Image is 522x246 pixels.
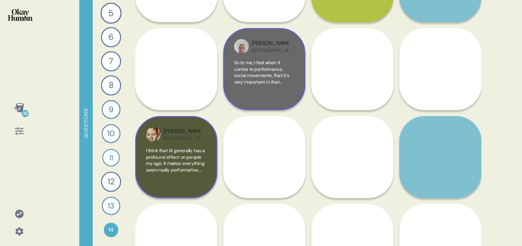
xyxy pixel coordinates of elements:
div: [GEOGRAPHIC_DATA] [252,47,289,53]
div: 14 [104,223,118,237]
img: okayhuman.3b1b6348.png [8,9,33,21]
div: 5 [100,3,121,23]
div: 10 [102,124,120,143]
div: 11 [102,149,120,166]
div: 6 [101,27,121,47]
img: profilepic_29793273803621585.jpg [234,39,249,54]
span: So to me, I feel when it comes to performance, social movements, that it's very important in that... [234,59,293,162]
img: profilepic_9916322205111740.jpg [146,127,161,142]
span: I think that AI generally has a profound effect on people my age. It makes everything seem really... [146,147,206,237]
div: 7 [101,51,121,72]
div: [GEOGRAPHIC_DATA] [164,135,201,141]
div: 22 [22,110,29,117]
div: 12 [101,172,121,192]
div: 9 [102,100,120,119]
div: 13 [102,197,120,215]
div: [PERSON_NAME] [252,39,289,47]
div: [PERSON_NAME] [164,127,201,135]
div: 8 [101,76,121,96]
